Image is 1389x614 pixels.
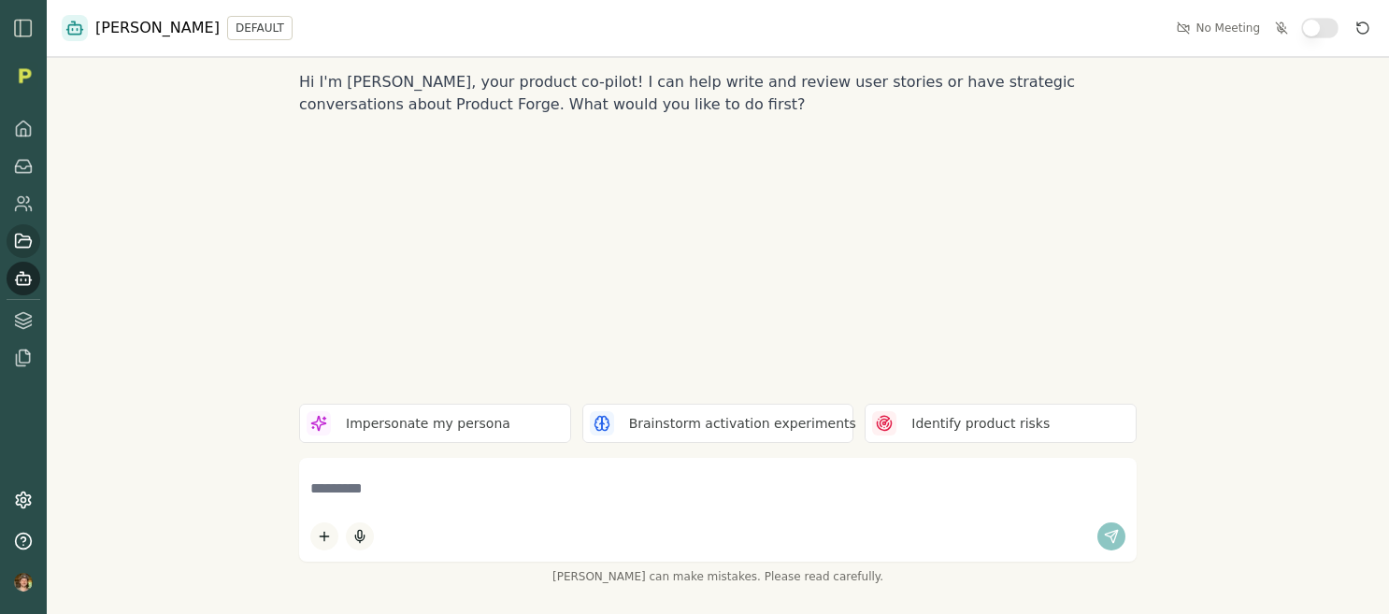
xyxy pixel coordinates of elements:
img: profile [14,573,33,592]
p: Impersonate my persona [346,414,510,434]
p: Brainstorm activation experiments [629,414,856,434]
span: [PERSON_NAME] [95,17,220,39]
span: No Meeting [1196,21,1260,36]
p: Hi I'm [PERSON_NAME], your product co-pilot! I can help write and review user stories or have str... [299,71,1137,116]
button: Send message [1097,522,1125,550]
button: Reset conversation [1352,17,1374,39]
button: Identify product risks [865,404,1137,443]
p: Identify product risks [911,414,1050,434]
button: DEFAULT [227,16,293,40]
button: Impersonate my persona [299,404,571,443]
button: Help [7,524,40,558]
button: Add content to chat [310,522,338,550]
img: Organization logo [10,62,38,90]
img: sidebar [12,17,35,39]
span: [PERSON_NAME] can make mistakes. Please read carefully. [299,569,1137,584]
button: Start dictation [346,522,374,550]
button: Brainstorm activation experiments [582,404,854,443]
